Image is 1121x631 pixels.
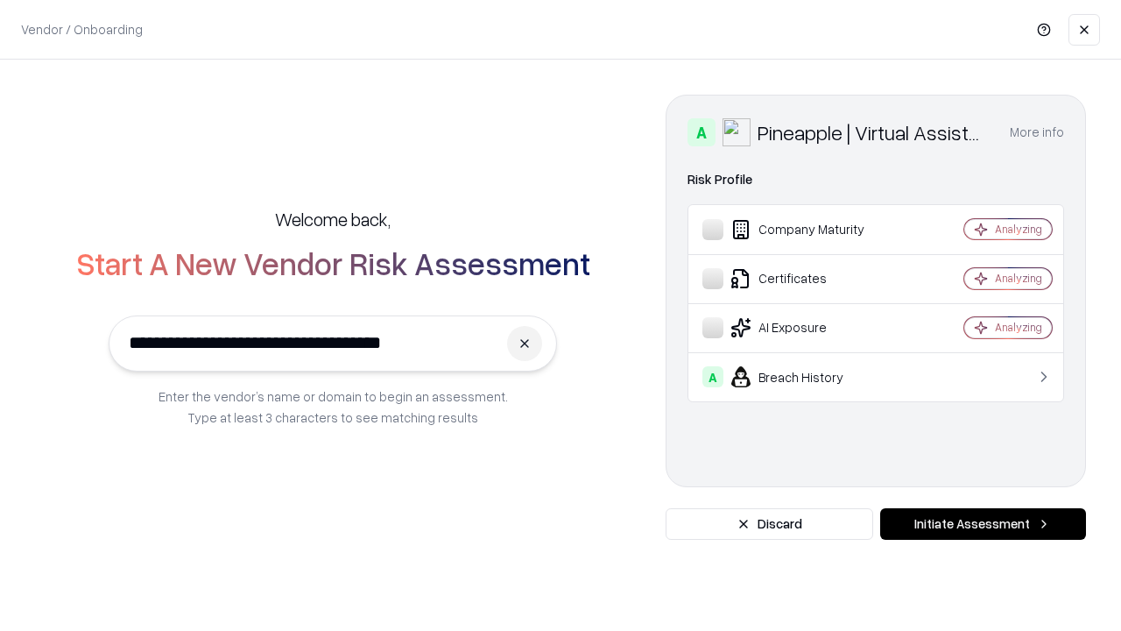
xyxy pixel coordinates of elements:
button: More info [1010,117,1064,148]
div: Analyzing [995,222,1042,237]
div: A [702,366,723,387]
p: Enter the vendor’s name or domain to begin an assessment. Type at least 3 characters to see match... [159,386,508,428]
button: Initiate Assessment [880,508,1086,540]
div: Certificates [702,268,912,289]
div: Pineapple | Virtual Assistant Agency [758,118,989,146]
div: Analyzing [995,271,1042,286]
div: Risk Profile [687,169,1064,190]
div: AI Exposure [702,317,912,338]
h2: Start A New Vendor Risk Assessment [76,245,590,280]
div: Analyzing [995,320,1042,335]
img: Pineapple | Virtual Assistant Agency [723,118,751,146]
h5: Welcome back, [275,207,391,231]
div: Breach History [702,366,912,387]
p: Vendor / Onboarding [21,20,143,39]
button: Discard [666,508,873,540]
div: A [687,118,716,146]
div: Company Maturity [702,219,912,240]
